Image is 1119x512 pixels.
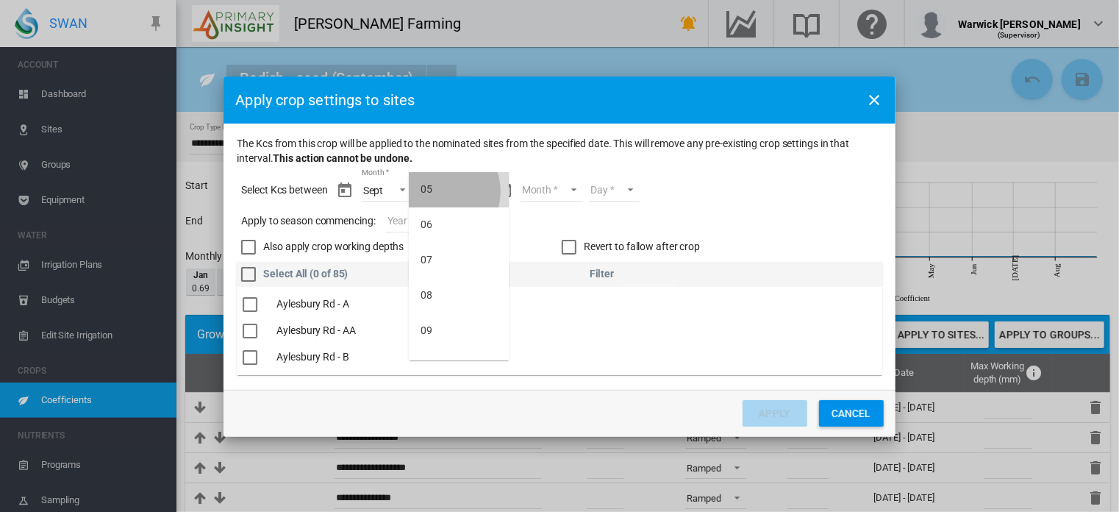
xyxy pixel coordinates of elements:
[421,182,432,197] div: 05
[421,324,432,338] div: 09
[421,288,432,303] div: 08
[421,359,432,374] div: 10
[421,218,432,232] div: 06
[421,253,432,268] div: 07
